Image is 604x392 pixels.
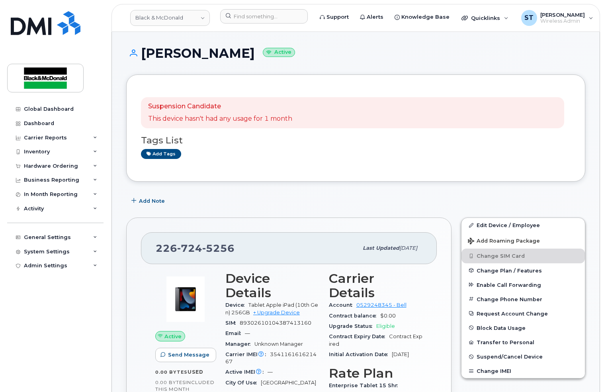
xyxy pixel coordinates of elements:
span: Initial Activation Date [329,351,392,357]
span: [DATE] [399,245,417,251]
h3: Carrier Details [329,271,423,300]
button: Change IMEI [461,364,585,378]
button: Suspend/Cancel Device [461,349,585,364]
img: image20231002-3703462-18bu571.jpeg [162,275,209,323]
span: — [245,330,250,336]
span: Contract Expired [329,333,422,347]
span: [DATE] [392,351,409,357]
span: Manager [225,341,254,347]
span: Carrier IMEI [225,351,270,357]
span: Unknown Manager [254,341,303,347]
span: 0.00 Bytes [155,380,186,385]
button: Enable Call Forwarding [461,278,585,292]
h3: Device Details [225,271,319,300]
span: Active [164,333,182,340]
button: Add Note [126,194,172,208]
span: Eligible [376,323,395,329]
button: Transfer to Personal [461,335,585,349]
span: SIM [225,320,240,326]
span: Add Roaming Package [468,238,540,245]
span: 5256 [202,242,235,254]
span: Last updated [363,245,399,251]
span: Send Message [168,351,209,359]
span: Active IMEI [225,369,268,375]
button: Change SIM Card [461,249,585,263]
span: Device [225,302,248,308]
span: Change Plan / Features [477,267,542,273]
span: 724 [177,242,202,254]
p: Suspension Candidate [148,102,292,111]
button: Change Plan / Features [461,263,585,278]
button: Request Account Change [461,306,585,321]
span: 0.00 Bytes [155,369,188,375]
a: + Upgrade Device [253,310,300,316]
span: $0.00 [380,313,396,319]
a: 0529248345 - Bell [356,302,407,308]
h3: Rate Plan [329,366,423,380]
span: Contract Expiry Date [329,333,389,339]
button: Add Roaming Package [461,232,585,249]
span: Upgrade Status [329,323,376,329]
button: Change Phone Number [461,292,585,306]
span: Suspend/Cancel Device [477,354,543,360]
span: Email [225,330,245,336]
span: 226 [156,242,235,254]
span: Add Note [139,197,165,205]
span: — [268,369,273,375]
button: Block Data Usage [461,321,585,335]
button: Send Message [155,348,216,362]
a: Add tags [141,149,181,159]
small: Active [263,48,295,57]
span: Enable Call Forwarding [477,282,541,288]
p: This device hasn't had any usage for 1 month [148,114,292,123]
span: City Of Use [225,380,261,386]
span: Contract balance [329,313,380,319]
span: [GEOGRAPHIC_DATA] [261,380,316,386]
span: 354116161621467 [225,351,317,365]
a: Edit Device / Employee [461,218,585,232]
span: used [188,369,203,375]
span: Enterprise Tablet 15 Shr [329,382,402,388]
span: 89302610104387413160 [240,320,311,326]
h3: Tags List [141,135,571,145]
h1: [PERSON_NAME] [126,46,585,60]
span: Account [329,302,356,308]
span: Tablet Apple iPad (10th Gen) 256GB [225,302,318,315]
